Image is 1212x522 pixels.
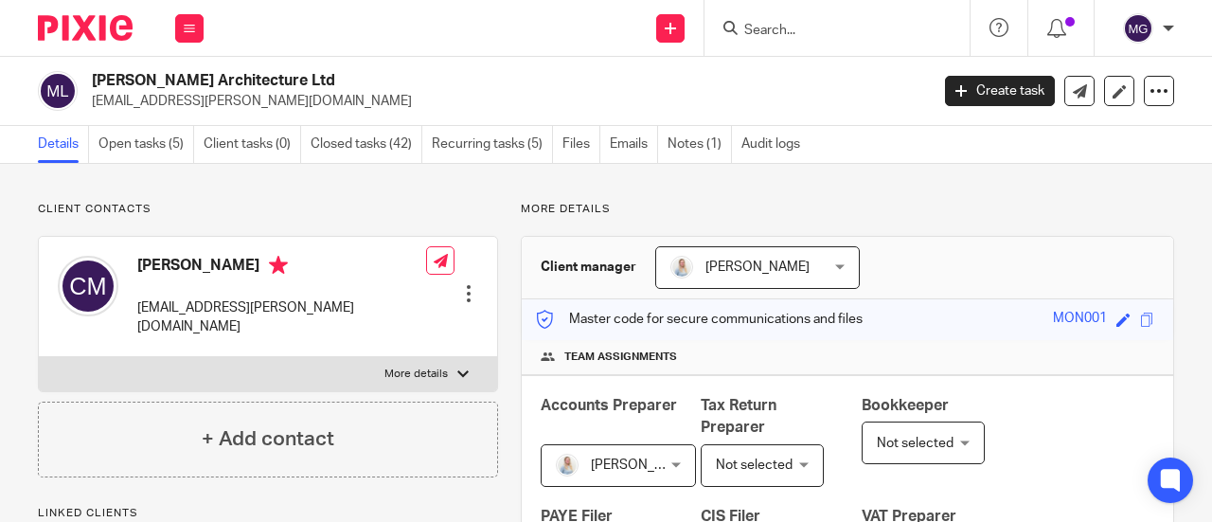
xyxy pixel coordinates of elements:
img: Pixie [38,15,133,41]
span: Accounts Preparer [541,398,677,413]
img: MC_T&CO_Headshots-25.jpg [556,454,579,477]
h4: + Add contact [202,424,334,454]
span: Not selected [716,459,793,472]
h4: [PERSON_NAME] [137,256,426,279]
i: Primary [269,256,288,275]
a: Create task [945,76,1055,106]
img: svg%3E [1123,13,1153,44]
img: MC_T&CO_Headshots-25.jpg [670,256,693,279]
span: Not selected [877,437,954,450]
a: Emails [610,126,658,163]
h3: Client manager [541,258,636,277]
a: Recurring tasks (5) [432,126,553,163]
a: Closed tasks (42) [311,126,422,163]
a: Audit logs [741,126,810,163]
p: [EMAIL_ADDRESS][PERSON_NAME][DOMAIN_NAME] [92,92,917,111]
p: Master code for secure communications and files [536,310,863,329]
a: Open tasks (5) [98,126,194,163]
p: More details [521,202,1174,217]
span: [PERSON_NAME] [705,261,810,274]
p: [EMAIL_ADDRESS][PERSON_NAME][DOMAIN_NAME] [137,298,426,337]
a: Details [38,126,89,163]
a: Notes (1) [668,126,732,163]
p: More details [384,367,448,382]
a: Client tasks (0) [204,126,301,163]
span: Bookkeeper [862,398,949,413]
span: Tax Return Preparer [701,398,776,435]
input: Search [742,23,913,40]
img: svg%3E [38,71,78,111]
h2: [PERSON_NAME] Architecture Ltd [92,71,752,91]
p: Client contacts [38,202,498,217]
span: [PERSON_NAME] [591,459,695,472]
span: Team assignments [564,350,677,365]
div: MON001 [1053,309,1107,331]
a: Files [562,126,600,163]
img: svg%3E [58,256,118,316]
p: Linked clients [38,506,498,521]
